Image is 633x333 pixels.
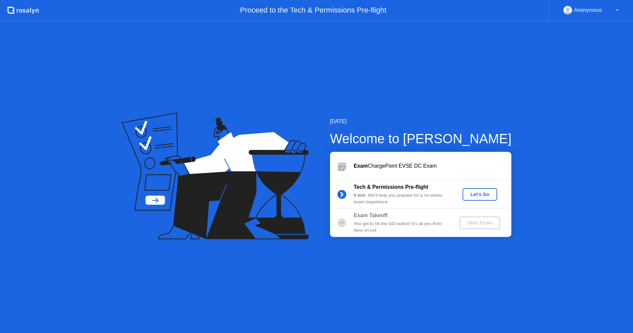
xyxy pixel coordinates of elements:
div: ▼ [616,6,619,15]
div: You get to hit the GO button! It’s all you from here on out [354,220,449,234]
b: Tech & Permissions Pre-flight [354,184,428,190]
div: Anonymous [574,6,602,15]
b: Exam [354,163,368,169]
div: Welcome to [PERSON_NAME] [330,129,512,149]
div: Start Exam [462,220,497,225]
div: [DATE] [330,117,512,125]
b: Exam Takeoff [354,213,388,218]
b: 5 min [354,193,366,198]
button: Let's Go [463,188,497,201]
div: Let's Go [465,192,495,197]
div: ChargePoint EVSE DC Exam [354,162,511,170]
div: : We’ll help you prepare for a no-stress exam experience [354,192,449,206]
button: Start Exam [460,216,500,229]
